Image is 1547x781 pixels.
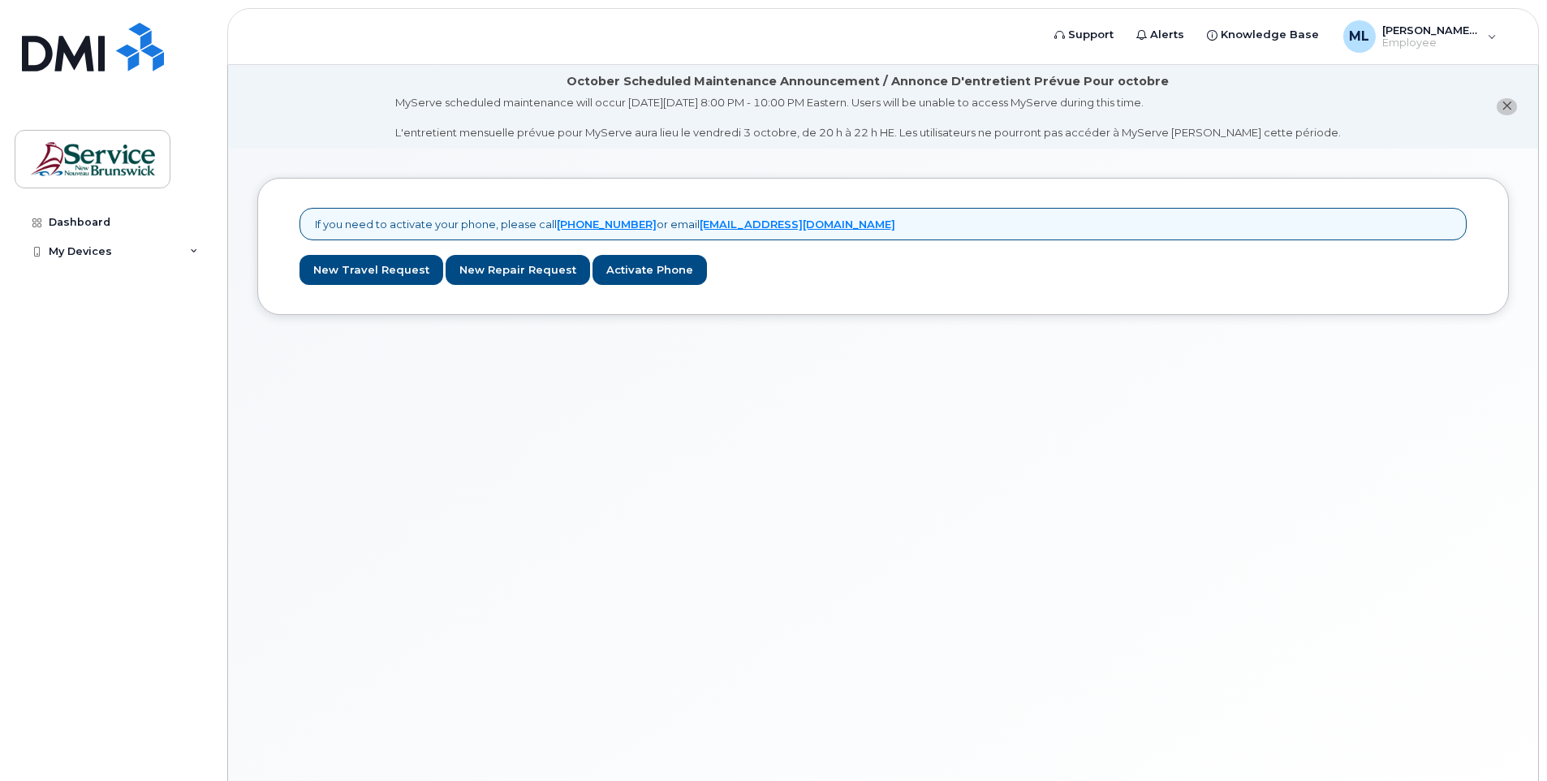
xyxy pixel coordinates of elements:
[299,255,443,285] a: New Travel Request
[557,218,657,231] a: [PHONE_NUMBER]
[315,217,895,232] p: If you need to activate your phone, please call or email
[446,255,590,285] a: New Repair Request
[700,218,895,231] a: [EMAIL_ADDRESS][DOMAIN_NAME]
[395,95,1341,140] div: MyServe scheduled maintenance will occur [DATE][DATE] 8:00 PM - 10:00 PM Eastern. Users will be u...
[1497,98,1517,115] button: close notification
[593,255,707,285] a: Activate Phone
[567,73,1169,90] div: October Scheduled Maintenance Announcement / Annonce D'entretient Prévue Pour octobre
